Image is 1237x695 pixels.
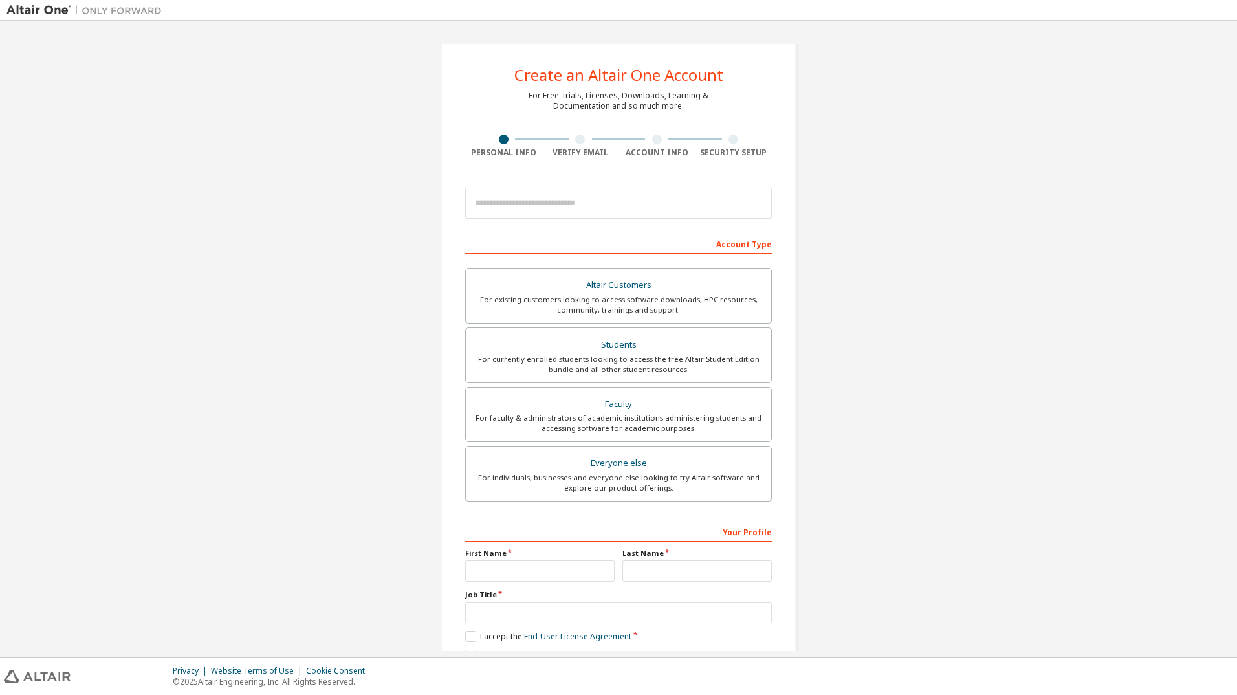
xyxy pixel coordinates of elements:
[474,276,763,294] div: Altair Customers
[622,548,772,558] label: Last Name
[465,521,772,542] div: Your Profile
[465,650,666,661] label: I would like to receive marketing emails from Altair
[618,148,695,158] div: Account Info
[474,454,763,472] div: Everyone else
[474,336,763,354] div: Students
[465,148,542,158] div: Personal Info
[211,666,306,676] div: Website Terms of Use
[306,666,373,676] div: Cookie Consent
[514,67,723,83] div: Create an Altair One Account
[542,148,619,158] div: Verify Email
[465,548,615,558] label: First Name
[474,413,763,434] div: For faculty & administrators of academic institutions administering students and accessing softwa...
[4,670,71,683] img: altair_logo.svg
[465,590,772,600] label: Job Title
[524,631,631,642] a: End-User License Agreement
[474,294,763,315] div: For existing customers looking to access software downloads, HPC resources, community, trainings ...
[173,676,373,687] p: © 2025 Altair Engineering, Inc. All Rights Reserved.
[465,631,631,642] label: I accept the
[465,233,772,254] div: Account Type
[173,666,211,676] div: Privacy
[695,148,772,158] div: Security Setup
[474,472,763,493] div: For individuals, businesses and everyone else looking to try Altair software and explore our prod...
[474,354,763,375] div: For currently enrolled students looking to access the free Altair Student Edition bundle and all ...
[474,395,763,414] div: Faculty
[6,4,168,17] img: Altair One
[529,91,708,111] div: For Free Trials, Licenses, Downloads, Learning & Documentation and so much more.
